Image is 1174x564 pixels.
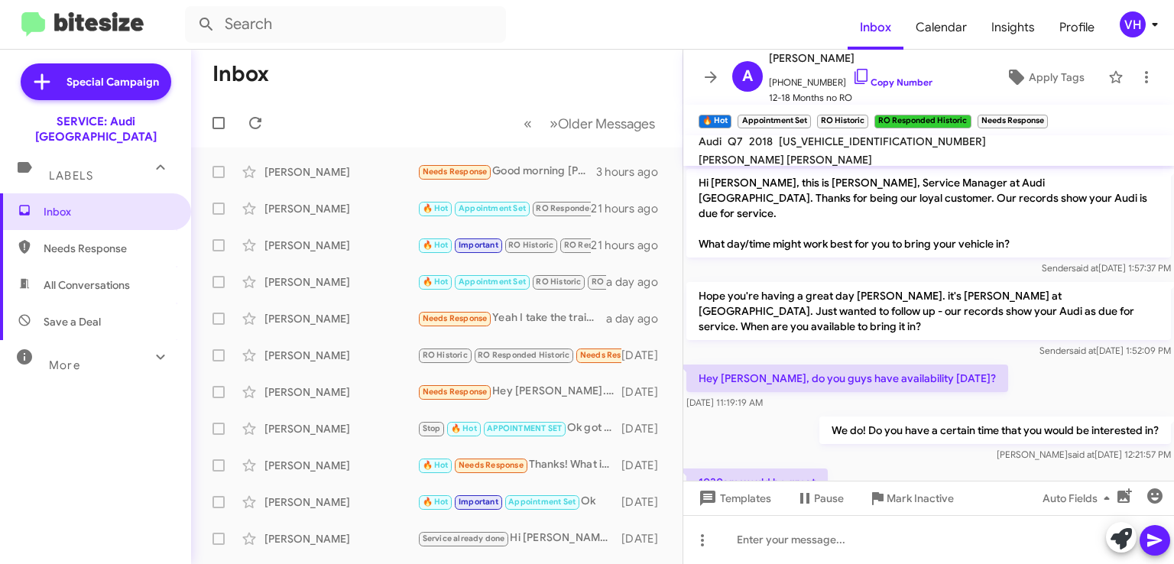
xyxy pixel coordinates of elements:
span: Service already done [423,533,505,543]
div: VH [1120,11,1146,37]
div: Yeah I take the train to work. Gave my Audi up at lease end. [417,310,606,327]
div: [PERSON_NAME] [264,274,417,290]
span: Needs Response [423,387,488,397]
span: Needs Response [580,350,645,360]
span: [US_VEHICLE_IDENTIFICATION_NUMBER] [779,135,986,148]
div: [PERSON_NAME] [264,348,417,363]
a: Insights [979,5,1047,50]
span: Apply Tags [1029,63,1085,91]
span: « [524,114,532,133]
span: Appointment Set [459,203,526,213]
p: 1030am would be great [686,468,828,496]
span: 2018 [749,135,773,148]
small: RO Responded Historic [874,115,971,128]
span: Sender [DATE] 1:52:09 PM [1039,345,1171,356]
span: [DATE] 11:19:19 AM [686,397,763,408]
div: Ok [417,493,621,511]
span: 🔥 Hot [423,240,449,250]
span: said at [1068,449,1095,460]
div: [DATE] [621,384,670,400]
span: RO Historic [423,350,468,360]
span: 🔥 Hot [423,497,449,507]
div: [PERSON_NAME] [264,164,417,180]
span: 🔥 Hot [423,460,449,470]
small: RO Historic [817,115,868,128]
span: Templates [696,485,771,512]
a: Copy Number [852,76,932,88]
span: 12-18 Months no RO [769,90,932,105]
span: Important [459,240,498,250]
a: Inbox [848,5,903,50]
div: Hi! I think we can safely schedule something for either later this week or some time next week. I... [417,236,591,254]
div: [PERSON_NAME] [264,201,417,216]
nav: Page navigation example [515,108,664,139]
span: Pause [814,485,844,512]
div: 3 hours ago [596,164,670,180]
a: Profile [1047,5,1107,50]
span: 🔥 Hot [423,203,449,213]
div: [PERSON_NAME] [264,384,417,400]
div: Thanks! What is usually done in that service? And what is the cost of Audi Care? If we went ahead... [417,456,621,474]
span: [PHONE_NUMBER] [769,67,932,90]
span: Q7 [728,135,743,148]
span: [PERSON_NAME] [DATE] 12:21:57 PM [997,449,1171,460]
div: a day ago [606,274,670,290]
div: [DATE] [621,458,670,473]
div: 21 hours ago [591,238,670,253]
span: [PERSON_NAME] [769,49,932,67]
button: Mark Inactive [856,485,966,512]
div: [PERSON_NAME] [264,494,417,510]
p: We do! Do you have a certain time that you would be interested in? [819,417,1171,444]
div: [DATE] [621,531,670,546]
span: Special Campaign [66,74,159,89]
span: Audi [699,135,722,148]
div: Good morning [PERSON_NAME] thank you for reaching out to me. Really appreciate I never gonna brin... [417,163,596,180]
div: a day ago [606,311,670,326]
span: Stop [423,423,441,433]
button: Apply Tags [988,63,1101,91]
h1: Inbox [212,62,269,86]
div: [PERSON_NAME] [264,238,417,253]
div: [DATE] [621,348,670,363]
div: [PERSON_NAME] [264,531,417,546]
span: Needs Response [423,167,488,177]
div: Hey [PERSON_NAME]. I actually have moved down to [GEOGRAPHIC_DATA][PERSON_NAME], so a drive up to... [417,383,621,400]
span: [PERSON_NAME] [PERSON_NAME] [699,153,872,167]
small: Needs Response [978,115,1048,128]
span: Appointment Set [508,497,576,507]
div: [PERSON_NAME] [264,311,417,326]
span: » [550,114,558,133]
span: said at [1069,345,1096,356]
div: 21 hours ago [591,201,670,216]
button: Templates [683,485,783,512]
span: APPOINTMENT SET [487,423,562,433]
div: I forgot to ask if this service was concord? [417,199,591,217]
span: Needs Response [459,460,524,470]
span: Save a Deal [44,314,101,329]
div: [DATE] [621,421,670,436]
div: Hi [PERSON_NAME] this is [PERSON_NAME] at Audi [GEOGRAPHIC_DATA]. I wanted to check in with you a... [417,530,621,547]
span: Calendar [903,5,979,50]
span: Needs Response [423,313,488,323]
span: Sender [DATE] 1:57:37 PM [1042,262,1171,274]
span: All Conversations [44,277,130,293]
button: Pause [783,485,856,512]
span: said at [1072,262,1098,274]
span: A [742,64,753,89]
span: RO Responded Historic [564,240,656,250]
span: Needs Response [44,241,174,256]
span: More [49,358,80,372]
span: 🔥 Hot [451,423,477,433]
button: VH [1107,11,1157,37]
div: [PERSON_NAME] [264,421,417,436]
span: 🔥 Hot [423,277,449,287]
div: Hi, I don't have the car anymore. Thanks for checking in [417,273,606,290]
span: RO Historic [508,240,553,250]
a: Special Campaign [21,63,171,100]
div: [DATE] [621,494,670,510]
span: RO Responded Historic [592,277,683,287]
p: Hey [PERSON_NAME], do you guys have availability [DATE]? [686,365,1008,392]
